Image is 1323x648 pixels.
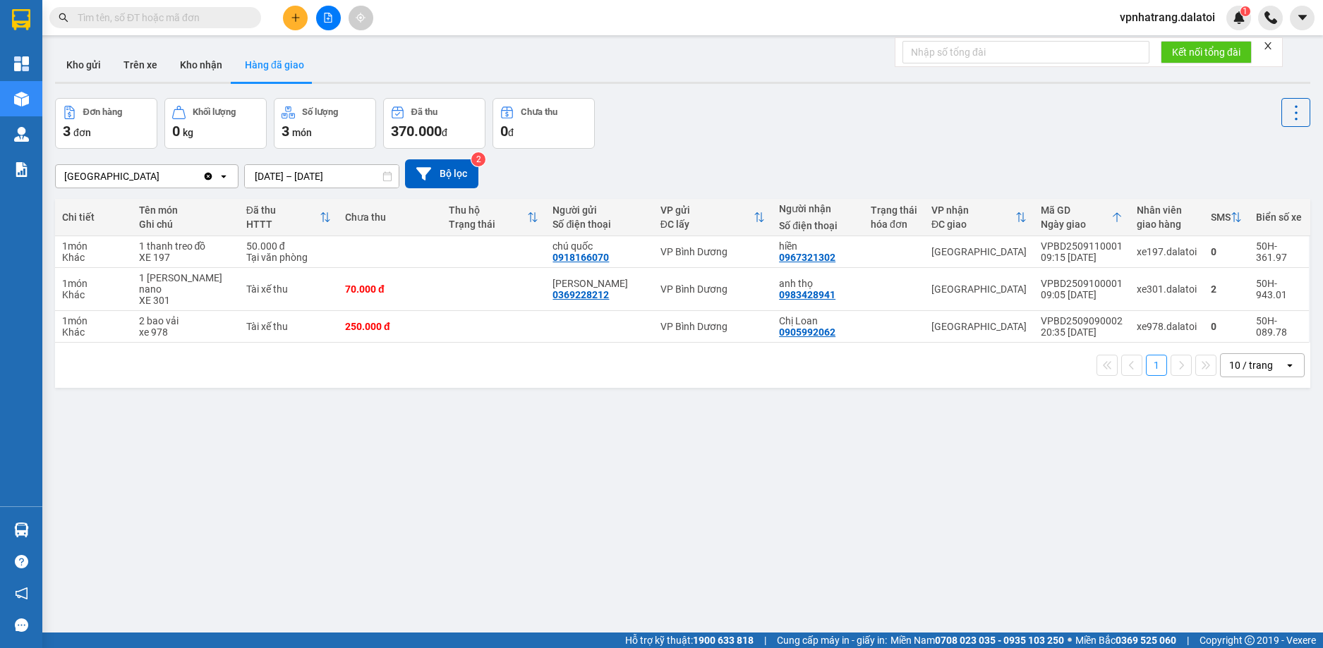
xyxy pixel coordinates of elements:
div: 50H-361.97 [1256,240,1302,263]
div: Khối lượng [193,107,236,117]
div: VP Bình Dương [660,283,766,295]
button: plus [283,6,308,30]
div: XE 301 [139,295,232,306]
button: Bộ lọc [405,159,478,188]
div: hồ anh [552,278,646,289]
div: [GEOGRAPHIC_DATA] [64,169,159,183]
div: anh thọ [779,278,857,289]
div: [GEOGRAPHIC_DATA] [931,321,1027,332]
div: 0983428941 [779,289,835,300]
div: Tên món [139,204,232,216]
div: Đã thu [246,204,320,216]
span: đ [442,127,447,138]
span: Cung cấp máy in - giấy in: [777,632,887,648]
button: Số lượng3món [274,98,376,149]
div: Tài xế thu [246,283,331,295]
span: | [764,632,766,648]
div: xe301.dalatoi [1137,283,1197,295]
div: 09:05 [DATE] [1041,289,1123,300]
div: XE 197 [139,252,232,263]
div: ĐC lấy [660,219,754,230]
th: Toggle SortBy [1034,199,1130,236]
div: Nhân viên [1137,204,1197,216]
button: Kết nối tổng đài [1161,41,1252,63]
div: Trạng thái [449,219,527,230]
div: 0369228212 [552,289,609,300]
span: Miền Bắc [1075,632,1176,648]
img: icon-new-feature [1233,11,1245,24]
button: 1 [1146,355,1167,376]
input: Tìm tên, số ĐT hoặc mã đơn [78,10,244,25]
div: Số điện thoại [779,220,857,231]
div: Trạng thái [871,204,917,216]
div: SMS [1211,212,1231,223]
div: Người nhận [779,203,857,214]
button: Chưa thu0đ [493,98,595,149]
span: | [1187,632,1189,648]
svg: Clear value [203,171,214,182]
div: 50.000 đ [246,240,331,252]
span: 0 [500,123,508,140]
div: Số điện thoại [552,219,646,230]
div: VP Bình Dương [660,321,766,332]
div: Biển số xe [1256,212,1302,223]
div: Tài xế thu [246,321,331,332]
div: 2 [1211,283,1242,295]
span: aim [356,13,366,23]
div: 0967321302 [779,252,835,263]
span: plus [291,13,301,23]
div: VP gửi [660,204,754,216]
div: VP nhận [931,204,1015,216]
div: VPBD2509090002 [1041,315,1123,326]
img: warehouse-icon [14,92,29,106]
div: Số lượng [302,107,338,117]
img: phone-icon [1264,11,1277,24]
span: 1 [1243,6,1248,16]
div: 250.000 đ [345,321,435,332]
span: ⚪️ [1068,637,1072,643]
div: 70.000 đ [345,283,435,295]
div: xe 978 [139,326,232,338]
span: file-add [323,13,333,23]
div: Thu hộ [449,204,527,216]
sup: 2 [471,152,485,166]
span: 3 [63,123,71,140]
img: dashboard-icon [14,56,29,71]
button: caret-down [1290,6,1315,30]
span: close [1263,41,1273,51]
div: Ngày giao [1041,219,1111,230]
div: Ghi chú [139,219,232,230]
img: warehouse-icon [14,127,29,142]
strong: 1900 633 818 [693,635,754,646]
div: 0 [1211,321,1242,332]
button: Kho nhận [169,48,234,82]
div: [GEOGRAPHIC_DATA] [931,283,1027,295]
div: VP Bình Dương [660,246,766,257]
span: đơn [73,127,91,138]
div: VPBD2509110001 [1041,240,1123,252]
div: [GEOGRAPHIC_DATA] [931,246,1027,257]
div: chú quốc [552,240,646,252]
span: kg [183,127,193,138]
button: Kho gửi [55,48,112,82]
button: Hàng đã giao [234,48,315,82]
span: question-circle [15,555,28,568]
span: 0 [172,123,180,140]
input: Select a date range. [245,165,399,188]
button: file-add [316,6,341,30]
div: ĐC giao [931,219,1015,230]
span: Miền Nam [890,632,1064,648]
div: giao hàng [1137,219,1197,230]
th: Toggle SortBy [442,199,545,236]
div: 0918166070 [552,252,609,263]
div: hóa đơn [871,219,917,230]
div: Chi tiết [62,212,125,223]
div: 20:35 [DATE] [1041,326,1123,338]
div: 1 món [62,240,125,252]
div: HTTT [246,219,320,230]
div: Tại văn phòng [246,252,331,263]
div: 1 món [62,278,125,289]
svg: open [218,171,229,182]
span: 370.000 [391,123,442,140]
span: message [15,618,28,632]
